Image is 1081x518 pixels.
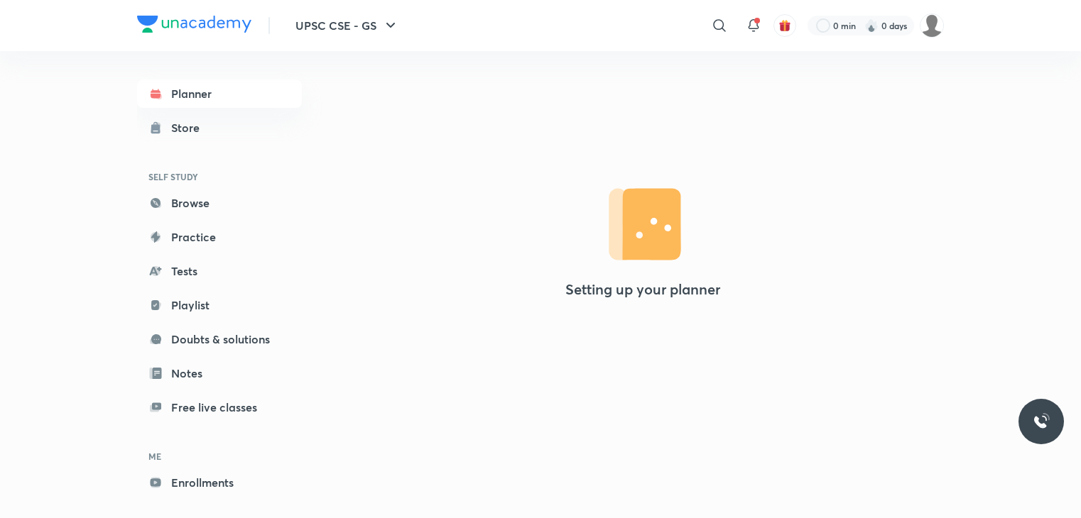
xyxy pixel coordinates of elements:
[137,325,302,353] a: Doubts & solutions
[137,79,302,108] a: Planner
[137,291,302,319] a: Playlist
[920,13,944,38] img: Kiran Saini
[287,11,408,40] button: UPSC CSE - GS
[137,189,302,217] a: Browse
[137,223,302,251] a: Practice
[137,165,302,189] h6: SELF STUDY
[565,281,720,298] h4: Setting up your planner
[137,393,302,421] a: Free live classes
[137,114,302,142] a: Store
[137,16,251,36] a: Company Logo
[1033,413,1050,430] img: ttu
[171,119,208,136] div: Store
[137,16,251,33] img: Company Logo
[864,18,879,33] img: streak
[137,359,302,387] a: Notes
[137,444,302,468] h6: ME
[778,19,791,32] img: avatar
[137,257,302,285] a: Tests
[137,468,302,497] a: Enrollments
[773,14,796,37] button: avatar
